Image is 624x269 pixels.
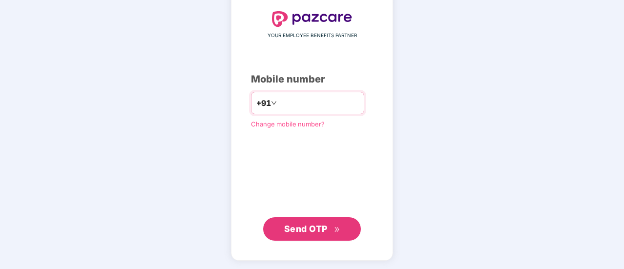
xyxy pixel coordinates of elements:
[263,217,361,241] button: Send OTPdouble-right
[334,227,340,233] span: double-right
[256,97,271,109] span: +91
[268,32,357,40] span: YOUR EMPLOYEE BENEFITS PARTNER
[251,72,373,87] div: Mobile number
[271,100,277,106] span: down
[272,11,352,27] img: logo
[284,224,328,234] span: Send OTP
[251,120,325,128] a: Change mobile number?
